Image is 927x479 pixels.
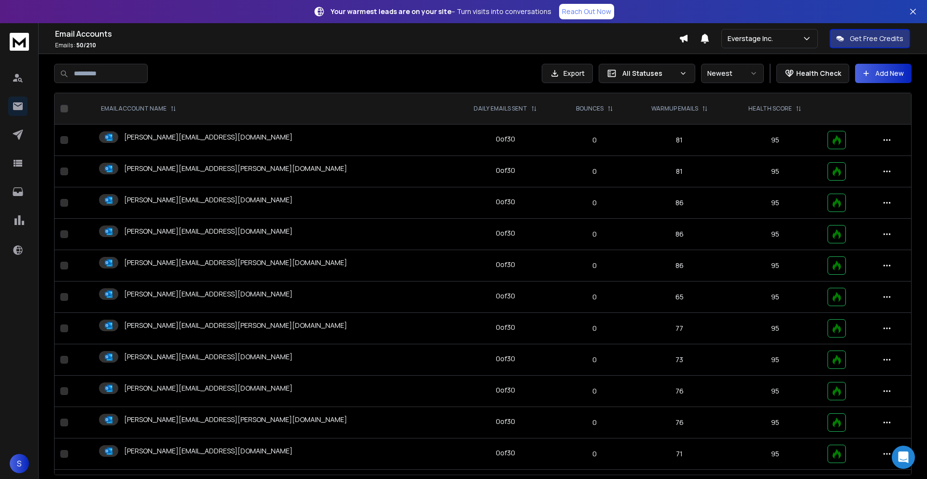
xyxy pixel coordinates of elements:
[651,105,698,113] p: WARMUP EMAILS
[565,198,625,208] p: 0
[565,135,625,145] p: 0
[631,156,729,187] td: 81
[565,449,625,459] p: 0
[10,33,29,51] img: logo
[776,64,849,83] button: Health Check
[631,438,729,470] td: 71
[729,344,822,376] td: 95
[701,64,764,83] button: Newest
[631,376,729,407] td: 76
[496,323,515,332] div: 0 of 30
[631,125,729,156] td: 81
[124,289,293,299] p: [PERSON_NAME][EMAIL_ADDRESS][DOMAIN_NAME]
[496,417,515,426] div: 0 of 30
[729,187,822,219] td: 95
[124,195,293,205] p: [PERSON_NAME][EMAIL_ADDRESS][DOMAIN_NAME]
[729,376,822,407] td: 95
[124,446,293,456] p: [PERSON_NAME][EMAIL_ADDRESS][DOMAIN_NAME]
[729,250,822,282] td: 95
[101,105,176,113] div: EMAIL ACCOUNT NAME
[855,64,912,83] button: Add New
[565,386,625,396] p: 0
[748,105,792,113] p: HEALTH SCORE
[496,260,515,269] div: 0 of 30
[729,407,822,438] td: 95
[124,321,347,330] p: [PERSON_NAME][EMAIL_ADDRESS][PERSON_NAME][DOMAIN_NAME]
[631,407,729,438] td: 76
[562,7,611,16] p: Reach Out Now
[576,105,604,113] p: BOUNCES
[729,282,822,313] td: 95
[542,64,593,83] button: Export
[565,355,625,365] p: 0
[496,166,515,175] div: 0 of 30
[76,41,96,49] span: 50 / 210
[850,34,903,43] p: Get Free Credits
[565,167,625,176] p: 0
[631,250,729,282] td: 86
[124,383,293,393] p: [PERSON_NAME][EMAIL_ADDRESS][DOMAIN_NAME]
[474,105,527,113] p: DAILY EMAILS SENT
[631,219,729,250] td: 86
[124,226,293,236] p: [PERSON_NAME][EMAIL_ADDRESS][DOMAIN_NAME]
[565,324,625,333] p: 0
[331,7,551,16] p: – Turn visits into conversations
[331,7,451,16] strong: Your warmest leads are on your site
[496,197,515,207] div: 0 of 30
[496,354,515,364] div: 0 of 30
[565,261,625,270] p: 0
[729,125,822,156] td: 95
[631,187,729,219] td: 86
[729,156,822,187] td: 95
[829,29,910,48] button: Get Free Credits
[10,454,29,473] button: S
[631,344,729,376] td: 73
[496,291,515,301] div: 0 of 30
[892,446,915,469] div: Open Intercom Messenger
[565,418,625,427] p: 0
[631,313,729,344] td: 77
[124,132,293,142] p: [PERSON_NAME][EMAIL_ADDRESS][DOMAIN_NAME]
[496,228,515,238] div: 0 of 30
[496,385,515,395] div: 0 of 30
[728,34,777,43] p: Everstage Inc.
[729,219,822,250] td: 95
[565,229,625,239] p: 0
[496,448,515,458] div: 0 of 30
[55,42,679,49] p: Emails :
[729,438,822,470] td: 95
[55,28,679,40] h1: Email Accounts
[796,69,841,78] p: Health Check
[124,352,293,362] p: [PERSON_NAME][EMAIL_ADDRESS][DOMAIN_NAME]
[124,415,347,424] p: [PERSON_NAME][EMAIL_ADDRESS][PERSON_NAME][DOMAIN_NAME]
[565,292,625,302] p: 0
[559,4,614,19] a: Reach Out Now
[622,69,675,78] p: All Statuses
[729,313,822,344] td: 95
[124,164,347,173] p: [PERSON_NAME][EMAIL_ADDRESS][PERSON_NAME][DOMAIN_NAME]
[124,258,347,268] p: [PERSON_NAME][EMAIL_ADDRESS][PERSON_NAME][DOMAIN_NAME]
[496,134,515,144] div: 0 of 30
[631,282,729,313] td: 65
